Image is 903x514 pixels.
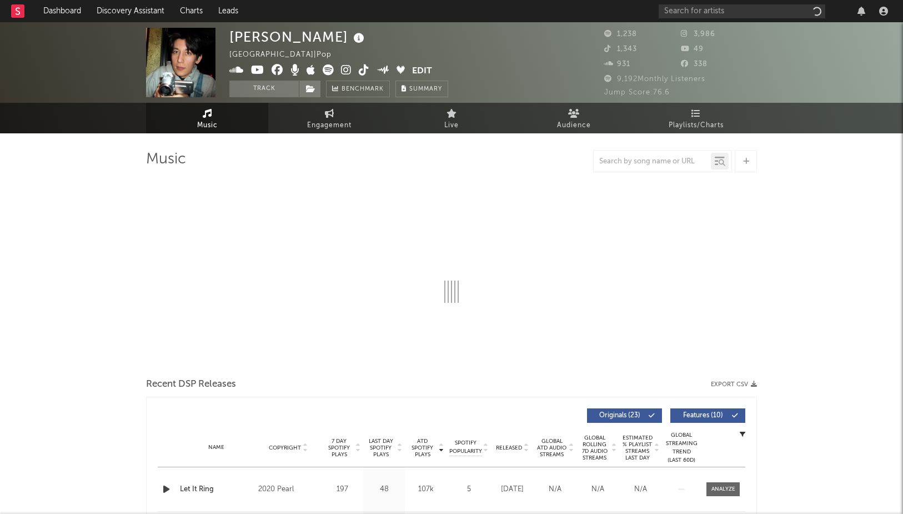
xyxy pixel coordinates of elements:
span: Benchmark [342,83,384,96]
div: Name [180,443,253,452]
div: 107k [408,484,444,495]
div: [GEOGRAPHIC_DATA] | Pop [229,48,344,62]
span: Spotify Popularity [449,439,482,456]
a: Audience [513,103,635,133]
span: Copyright [269,445,301,451]
div: 2020 Pearl [258,483,319,496]
button: Edit [412,64,432,78]
div: 5 [449,484,488,495]
span: 338 [681,61,708,68]
div: [DATE] [494,484,531,495]
span: 9,192 Monthly Listeners [604,76,705,83]
span: Released [496,445,522,451]
span: Global Rolling 7D Audio Streams [579,435,610,461]
div: N/A [622,484,659,495]
button: Export CSV [711,381,757,388]
div: [PERSON_NAME] [229,28,367,46]
span: Live [444,119,459,132]
span: Features ( 10 ) [678,412,729,419]
div: Global Streaming Trend (Last 60D) [665,431,698,465]
span: Engagement [307,119,352,132]
span: 1,343 [604,46,637,53]
span: Playlists/Charts [669,119,724,132]
a: Let It Ring [180,484,253,495]
input: Search for artists [659,4,825,18]
span: Music [197,119,218,132]
span: Estimated % Playlist Streams Last Day [622,435,653,461]
a: Benchmark [326,81,390,97]
div: 197 [324,484,360,495]
div: N/A [536,484,574,495]
span: 7 Day Spotify Plays [324,438,354,458]
button: Originals(23) [587,408,662,423]
span: 3,986 [681,31,715,38]
a: Playlists/Charts [635,103,757,133]
button: Features(10) [670,408,745,423]
span: Recent DSP Releases [146,378,236,391]
div: 48 [366,484,402,495]
span: Originals ( 23 ) [594,412,645,419]
span: 931 [604,61,630,68]
span: Jump Score: 76.6 [604,89,670,96]
a: Engagement [268,103,390,133]
a: Live [390,103,513,133]
button: Track [229,81,299,97]
span: Audience [557,119,591,132]
span: 49 [681,46,704,53]
input: Search by song name or URL [594,157,711,166]
span: Summary [409,86,442,92]
button: Summary [395,81,448,97]
span: Last Day Spotify Plays [366,438,395,458]
a: Music [146,103,268,133]
span: Global ATD Audio Streams [536,438,567,458]
div: N/A [579,484,616,495]
span: 1,238 [604,31,637,38]
span: ATD Spotify Plays [408,438,437,458]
